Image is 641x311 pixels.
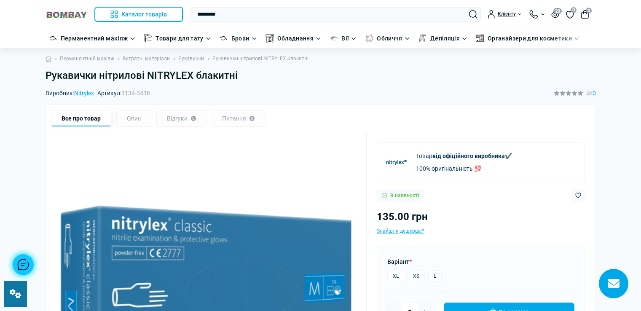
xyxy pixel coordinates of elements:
button: 0 [581,10,589,19]
button: 20 [551,11,559,18]
img: Обладнання [266,34,274,43]
a: Перманентний макіяж [61,34,128,43]
span: Знайшли дешевше? [377,228,424,234]
img: Товари для тату [144,34,152,43]
a: Витратні матеріали [123,55,170,63]
p: Товар ✔️ [416,151,512,161]
img: Nitrylex [384,150,409,175]
div: Відгуки [156,110,207,127]
a: 0 [566,10,574,19]
a: Nitrylex [74,90,94,97]
a: Рукавички [178,55,204,63]
span: 0 [593,88,596,98]
span: Виробник: [46,90,94,96]
img: BOMBAY [46,11,88,19]
a: Брови [231,34,249,43]
span: 0 [586,8,592,13]
img: Брови [220,34,228,43]
a: Перманентний макіяж [60,55,114,63]
a: Товари для тату [156,34,203,43]
img: Вії [330,34,338,43]
label: XL [387,270,404,282]
a: Депіляція [430,34,460,43]
label: Варіант [387,257,412,266]
img: Перманентний макіяж [49,34,57,43]
label: L [428,270,442,282]
div: В наявності [377,189,424,202]
button: Search [469,10,477,19]
span: 0 [571,7,577,13]
button: Wishlist button [571,189,585,202]
label: XS [408,270,425,282]
span: 3134-3438 [121,90,150,97]
div: Питання [212,110,265,127]
a: Органайзери для косметики [488,34,572,43]
a: Обличчя [377,34,402,43]
span: 20 [553,8,562,14]
b: від офіційного виробника [432,153,505,159]
span: 135.00 грн [377,211,428,223]
p: 100% оригінальність 💯 [416,164,512,173]
div: Опис [116,110,151,127]
button: Каталог товарів [94,7,183,22]
a: Вії [341,34,349,43]
nav: breadcrumb [46,48,596,70]
img: Органайзери для косметики [476,34,484,43]
img: Обличчя [365,34,373,43]
img: Депіляція [418,34,427,43]
span: Артикул: [97,90,150,96]
h1: Рукавички нітрилові NITRYLEX блакитні [46,70,596,82]
a: Обладнання [277,34,314,43]
li: Рукавички нітрилові NITRYLEX блакитні [204,55,308,63]
div: Все про товар [51,110,111,127]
